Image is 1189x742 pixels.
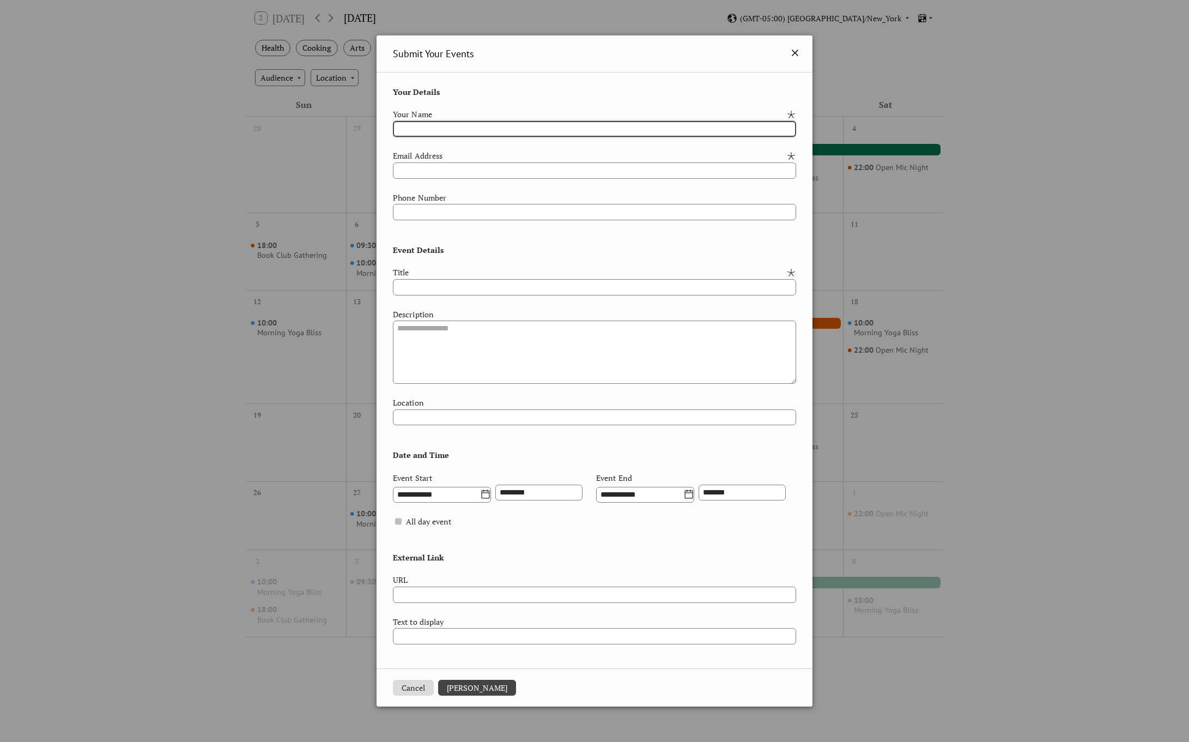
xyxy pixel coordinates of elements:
[393,267,784,279] div: Title
[393,233,444,256] span: Event Details
[393,46,474,61] span: Submit Your Events
[393,86,440,98] span: Your Details
[596,472,632,484] div: Event End
[393,192,794,204] div: Phone Number
[393,574,794,586] div: URL
[393,397,794,409] div: Location
[406,516,451,528] span: All day event
[393,616,794,628] div: Text to display
[393,680,434,696] button: Cancel
[393,438,449,461] span: Date and Time
[393,472,432,484] div: Event Start
[438,680,516,696] button: [PERSON_NAME]
[393,309,794,321] div: Description
[393,150,784,162] div: Email Address
[393,108,784,120] div: Your Name
[393,541,444,564] span: External Link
